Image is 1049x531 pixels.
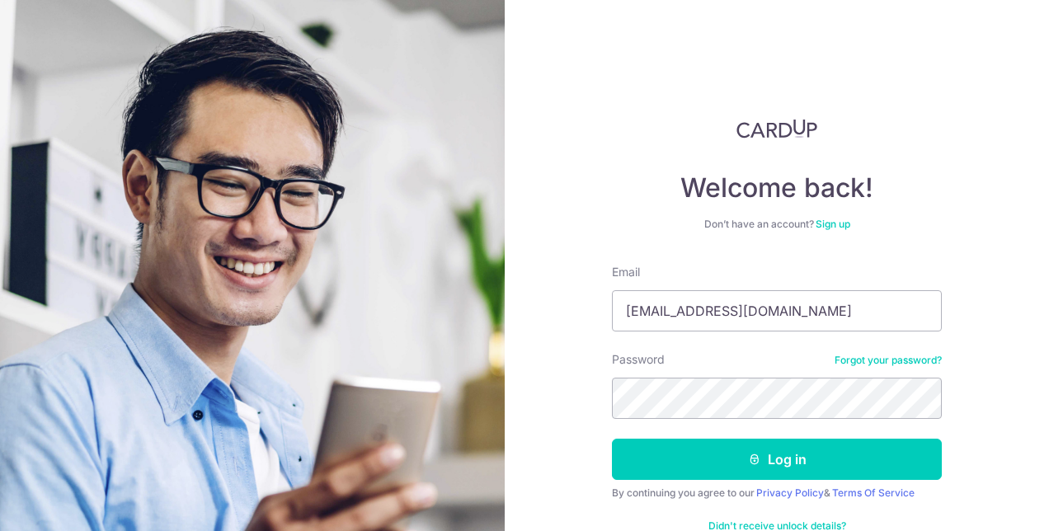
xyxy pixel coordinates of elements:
[612,218,942,231] div: Don’t have an account?
[612,290,942,331] input: Enter your Email
[835,354,942,367] a: Forgot your password?
[612,351,665,368] label: Password
[736,119,817,139] img: CardUp Logo
[612,264,640,280] label: Email
[816,218,850,230] a: Sign up
[612,486,942,500] div: By continuing you agree to our &
[612,439,942,480] button: Log in
[756,486,824,499] a: Privacy Policy
[832,486,915,499] a: Terms Of Service
[612,172,942,204] h4: Welcome back!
